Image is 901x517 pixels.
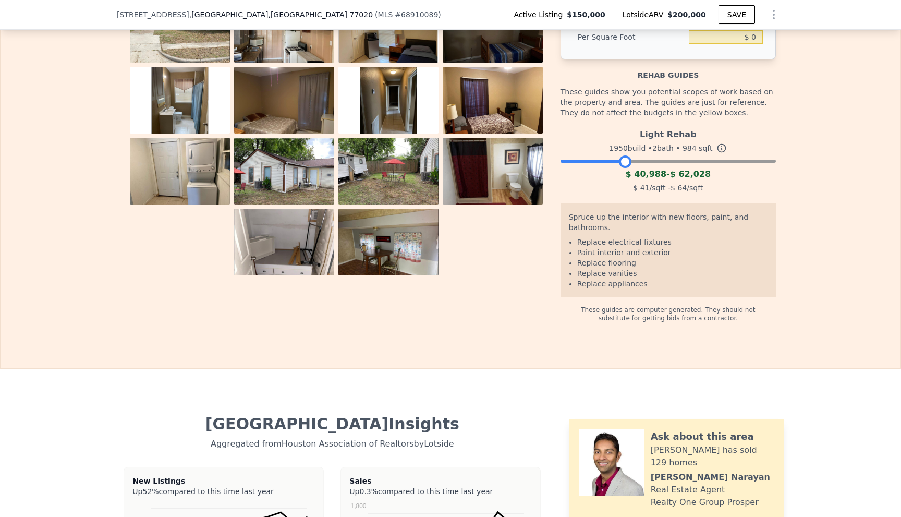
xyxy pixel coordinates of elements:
[125,434,540,450] div: Aggregated from Houston Association of Realtors by Lotside
[561,59,776,80] div: Rehab guides
[719,5,755,24] button: SAVE
[561,80,776,124] div: These guides show you potential scopes of work based on the property and area. The guides are jus...
[651,484,725,496] div: Real Estate Agent
[667,10,706,19] span: $200,000
[651,496,759,509] div: Realty One Group Prosper
[683,144,697,152] span: 984
[561,141,776,155] div: 1950 build • 2 bath • sqft
[268,10,373,19] span: , [GEOGRAPHIC_DATA] 77020
[561,297,776,322] div: These guides are computer generated. They should not substitute for getting bids from a contractor.
[132,476,315,486] div: New Listings
[443,67,543,142] img: Property Photo 8
[189,9,373,20] span: , [GEOGRAPHIC_DATA]
[577,247,768,258] li: Paint interior and exterior
[569,212,768,237] div: Spruce up the interior with new floors, paint, and bathrooms.
[626,169,666,179] span: $ 40,988
[378,10,393,19] span: MLS
[561,181,776,195] div: /sqft - /sqft
[395,10,438,19] span: # 68910089
[349,486,532,492] div: Up compared to this time last year
[443,138,543,213] img: Property Photo 12
[763,4,784,25] button: Show Options
[338,67,439,142] img: Property Photo 7
[623,9,667,20] span: Lotside ARV
[651,444,774,469] div: [PERSON_NAME] has sold 129 homes
[338,138,439,213] img: Property Photo 11
[142,487,159,496] span: 52%
[117,9,189,20] span: [STREET_ADDRESS]
[561,168,776,181] div: -
[561,124,776,141] div: Light Rehab
[349,476,532,486] div: Sales
[132,486,315,492] div: Up compared to this time last year
[338,209,439,284] img: Property Photo 14
[125,415,540,434] div: [GEOGRAPHIC_DATA] Insights
[130,138,230,213] img: Property Photo 9
[567,9,605,20] span: $150,000
[351,502,367,510] text: 1,800
[514,9,567,20] span: Active Listing
[574,28,685,46] div: Per Square Foot
[651,429,754,444] div: Ask about this area
[234,138,334,213] img: Property Photo 10
[375,9,441,20] div: ( )
[670,169,711,179] span: $ 62,028
[577,279,768,289] li: Replace appliances
[234,67,334,142] img: Property Photo 6
[671,184,687,192] span: $ 64
[651,471,770,484] div: [PERSON_NAME] Narayan
[577,268,768,279] li: Replace vanities
[130,67,230,142] img: Property Photo 5
[577,258,768,268] li: Replace flooring
[234,209,334,284] img: Property Photo 13
[633,184,649,192] span: $ 41
[577,237,768,247] li: Replace electrical fixtures
[359,487,378,496] span: 0.3%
